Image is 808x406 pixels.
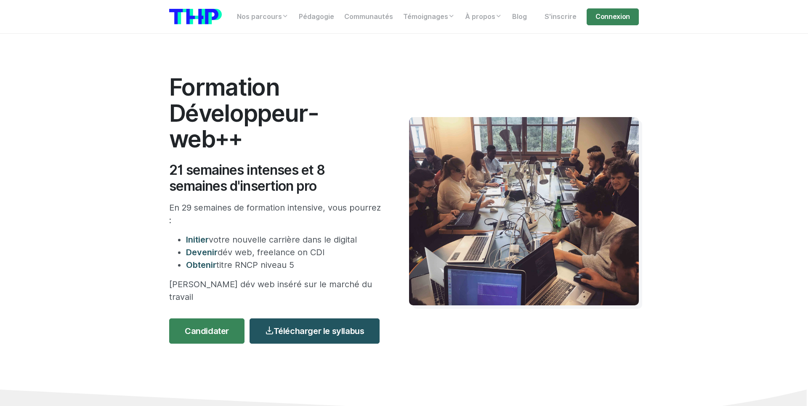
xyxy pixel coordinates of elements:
[232,8,294,25] a: Nos parcours
[186,233,384,246] li: votre nouvelle carrière dans le digital
[186,247,218,257] span: Devenir
[169,162,384,195] h2: 21 semaines intenses et 8 semaines d'insertion pro
[169,278,384,303] p: [PERSON_NAME] dév web inséré sur le marché du travail
[169,201,384,227] p: En 29 semaines de formation intensive, vous pourrez :
[186,246,384,259] li: dév web, freelance on CDI
[169,74,384,152] h1: Formation Développeur-web++
[587,8,639,25] a: Connexion
[250,318,380,344] a: Télécharger le syllabus
[186,235,209,245] span: Initier
[460,8,507,25] a: À propos
[169,9,222,24] img: logo
[186,259,384,271] li: titre RNCP niveau 5
[186,260,216,270] span: Obtenir
[409,117,639,305] img: Travail
[169,318,245,344] a: Candidater
[507,8,532,25] a: Blog
[294,8,339,25] a: Pédagogie
[540,8,582,25] a: S'inscrire
[339,8,398,25] a: Communautés
[398,8,460,25] a: Témoignages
